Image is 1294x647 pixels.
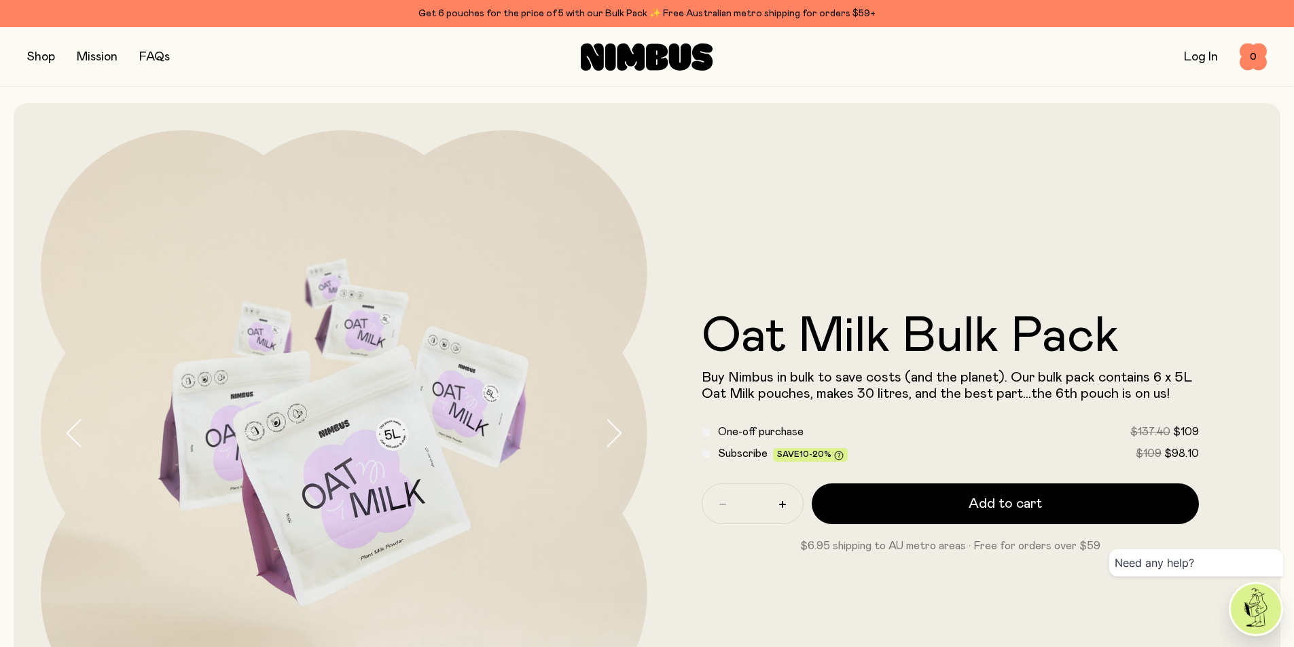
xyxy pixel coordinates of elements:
[777,450,844,460] span: Save
[799,450,831,458] span: 10-20%
[77,51,118,63] a: Mission
[702,538,1200,554] p: $6.95 shipping to AU metro areas · Free for orders over $59
[702,312,1200,361] h1: Oat Milk Bulk Pack
[1164,448,1199,459] span: $98.10
[1184,51,1218,63] a: Log In
[718,426,804,437] span: One-off purchase
[27,5,1267,22] div: Get 6 pouches for the price of 5 with our Bulk Pack ✨ Free Australian metro shipping for orders $59+
[812,483,1200,524] button: Add to cart
[702,371,1192,401] span: Buy Nimbus in bulk to save costs (and the planet). Our bulk pack contains 6 x 5L Oat Milk pouches...
[1136,448,1162,459] span: $109
[1240,43,1267,71] button: 0
[139,51,170,63] a: FAQs
[969,494,1042,513] span: Add to cart
[1130,426,1170,437] span: $137.40
[1231,584,1281,634] img: agent
[718,448,768,459] span: Subscribe
[1109,549,1283,576] div: Need any help?
[1173,426,1199,437] span: $109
